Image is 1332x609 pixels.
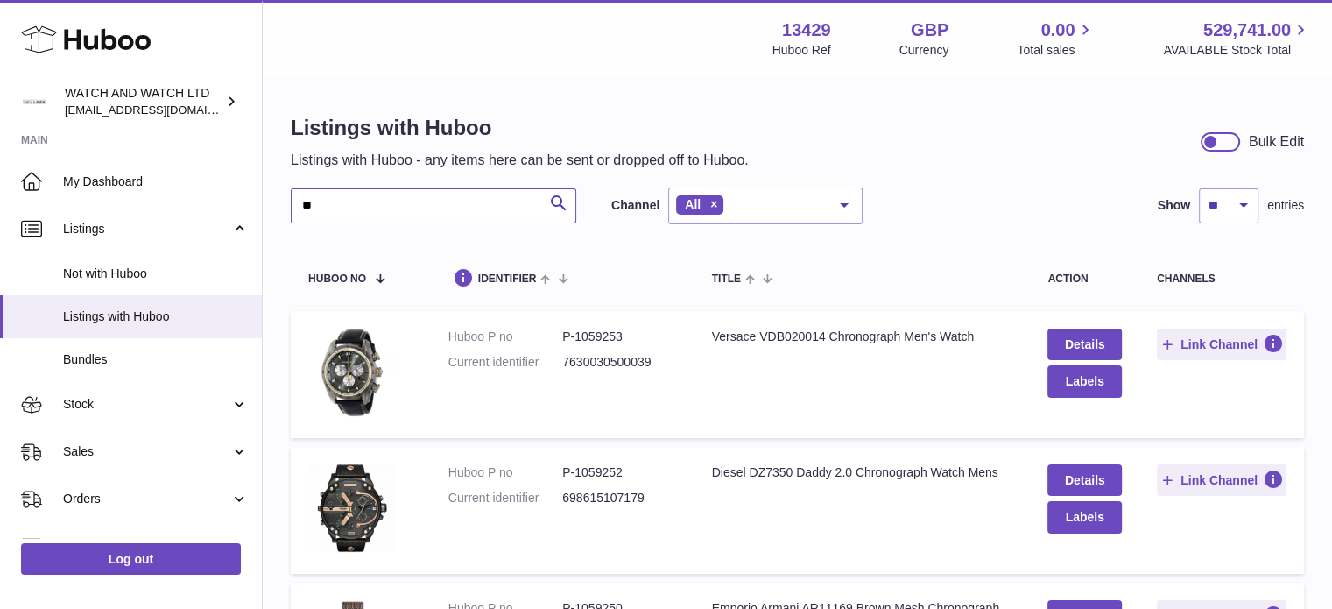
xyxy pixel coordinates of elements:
[911,18,948,42] strong: GBP
[65,103,257,117] span: [EMAIL_ADDRESS][DOMAIN_NAME]
[685,197,701,211] span: All
[63,266,249,282] span: Not with Huboo
[63,538,249,555] span: Usage
[1249,132,1304,152] div: Bulk Edit
[63,396,230,413] span: Stock
[712,329,1013,345] div: Versace VDB020014 Chronograph Men's Watch
[63,351,249,368] span: Bundles
[1017,18,1095,59] a: 0.00 Total sales
[772,42,831,59] div: Huboo Ref
[1267,197,1304,214] span: entries
[1157,329,1286,360] button: Link Channel
[1047,329,1121,360] a: Details
[782,18,831,42] strong: 13429
[712,273,741,285] span: title
[562,329,676,345] dd: P-1059253
[1157,273,1286,285] div: channels
[291,114,749,142] h1: Listings with Huboo
[1017,42,1095,59] span: Total sales
[478,273,537,285] span: identifier
[1047,501,1121,533] button: Labels
[65,85,222,118] div: WATCH AND WATCH LTD
[448,490,562,506] dt: Current identifier
[1163,18,1311,59] a: 529,741.00 AVAILABLE Stock Total
[1158,197,1190,214] label: Show
[1047,273,1121,285] div: action
[21,543,241,575] a: Log out
[1047,464,1121,496] a: Details
[562,464,676,481] dd: P-1059252
[308,329,396,416] img: Versace VDB020014 Chronograph Men's Watch
[308,464,396,552] img: Diesel DZ7350 Daddy 2.0 Chronograph Watch Mens
[562,490,676,506] dd: 698615107179
[63,443,230,460] span: Sales
[899,42,949,59] div: Currency
[448,329,562,345] dt: Huboo P no
[308,273,366,285] span: Huboo no
[291,151,749,170] p: Listings with Huboo - any items here can be sent or dropped off to Huboo.
[1180,472,1258,488] span: Link Channel
[63,308,249,325] span: Listings with Huboo
[1041,18,1075,42] span: 0.00
[63,173,249,190] span: My Dashboard
[63,221,230,237] span: Listings
[1157,464,1286,496] button: Link Channel
[448,464,562,481] dt: Huboo P no
[63,491,230,507] span: Orders
[562,354,676,371] dd: 7630030500039
[1203,18,1291,42] span: 529,741.00
[611,197,659,214] label: Channel
[21,89,47,115] img: internalAdmin-13429@internal.huboo.com
[1180,336,1258,352] span: Link Channel
[1047,365,1121,397] button: Labels
[712,464,1013,481] div: Diesel DZ7350 Daddy 2.0 Chronograph Watch Mens
[448,354,562,371] dt: Current identifier
[1163,42,1311,59] span: AVAILABLE Stock Total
